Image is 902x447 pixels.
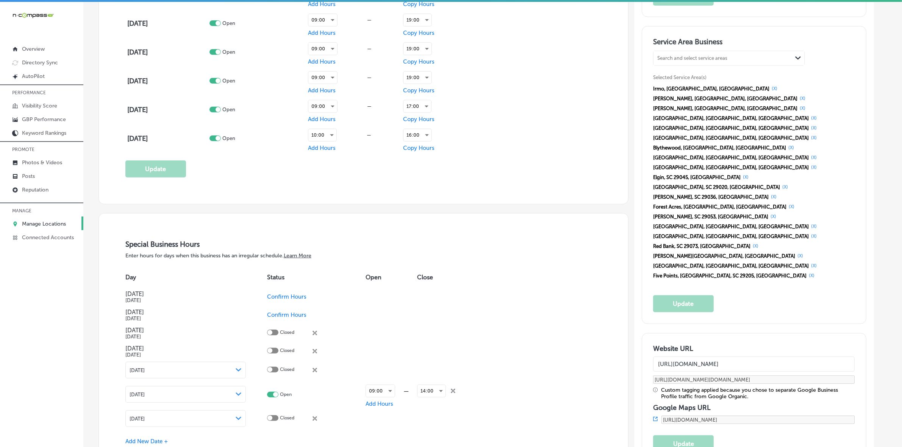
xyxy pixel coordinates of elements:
[653,194,769,200] span: [PERSON_NAME], SC 29036, [GEOGRAPHIC_DATA]
[280,392,292,397] p: Open
[417,266,483,288] th: Close
[267,293,306,300] span: Confirm Hours
[653,145,786,151] span: Blythewood, [GEOGRAPHIC_DATA], [GEOGRAPHIC_DATA]
[22,73,45,79] p: AutoPilot
[22,103,57,109] p: Visibility Score
[222,49,235,55] p: Open
[308,87,336,94] span: Add Hours
[395,388,417,395] div: —
[22,173,35,179] p: Posts
[657,56,727,61] div: Search and select service areas
[769,86,780,92] button: (X)
[127,19,208,28] h4: [DATE]
[308,1,336,8] span: Add Hours
[125,160,186,178] button: Update
[308,43,337,55] div: 09:00
[403,116,435,123] span: Copy Hours
[403,100,431,112] div: 17:00
[809,263,819,269] button: (X)
[22,159,62,166] p: Photos & Videos
[809,164,819,170] button: (X)
[795,253,805,259] button: (X)
[653,184,780,190] span: [GEOGRAPHIC_DATA], SC 29020, [GEOGRAPHIC_DATA]
[809,125,819,131] button: (X)
[127,48,208,56] h4: [DATE]
[653,165,809,170] span: [GEOGRAPHIC_DATA], [GEOGRAPHIC_DATA], [GEOGRAPHIC_DATA]
[130,392,145,397] span: [DATE]
[403,87,435,94] span: Copy Hours
[338,17,401,23] div: —
[280,330,295,337] p: Closed
[809,135,819,141] button: (X)
[653,273,807,279] span: Five Points, [GEOGRAPHIC_DATA], SC 29205, [GEOGRAPHIC_DATA]
[308,72,337,84] div: 09:00
[127,77,208,85] h4: [DATE]
[653,96,797,101] span: [PERSON_NAME], [GEOGRAPHIC_DATA], [GEOGRAPHIC_DATA]
[417,385,446,397] div: 14:00
[308,14,337,26] div: 09:00
[786,145,796,151] button: (X)
[308,116,336,123] span: Add Hours
[653,106,797,111] span: [PERSON_NAME], [GEOGRAPHIC_DATA], [GEOGRAPHIC_DATA]
[403,14,431,26] div: 19:00
[653,263,809,269] span: [GEOGRAPHIC_DATA], [GEOGRAPHIC_DATA], [GEOGRAPHIC_DATA]
[22,116,66,123] p: GBP Performance
[125,352,246,358] h5: [DATE]
[653,295,714,312] button: Update
[653,204,786,210] span: Forest Acres, [GEOGRAPHIC_DATA], [GEOGRAPHIC_DATA]
[653,125,809,131] span: [GEOGRAPHIC_DATA], [GEOGRAPHIC_DATA], [GEOGRAPHIC_DATA]
[12,12,54,19] img: 660ab0bf-5cc7-4cb8-ba1c-48b5ae0f18e60NCTV_CLogo_TV_Black_-500x88.png
[403,72,431,84] div: 19:00
[222,136,235,141] p: Open
[653,253,795,259] span: [PERSON_NAME][GEOGRAPHIC_DATA], [GEOGRAPHIC_DATA]
[786,204,797,210] button: (X)
[403,145,435,151] span: Copy Hours
[403,58,435,65] span: Copy Hours
[222,107,235,112] p: Open
[653,224,809,229] span: [GEOGRAPHIC_DATA], [GEOGRAPHIC_DATA], [GEOGRAPHIC_DATA]
[768,213,779,220] button: (X)
[284,252,311,259] a: Learn More
[280,415,295,422] p: Closed
[661,387,855,400] div: Custom tagging applied because you chose to separate Google Business Profile traffic from Google ...
[267,311,306,318] span: Confirm Hours
[809,223,819,229] button: (X)
[125,438,168,445] span: Add New Date +
[769,194,779,200] button: (X)
[653,155,809,160] span: [GEOGRAPHIC_DATA], [GEOGRAPHIC_DATA], [GEOGRAPHIC_DATA]
[750,243,761,249] button: (X)
[653,234,809,239] span: [GEOGRAPHIC_DATA], [GEOGRAPHIC_DATA], [GEOGRAPHIC_DATA]
[130,368,145,373] span: [DATE]
[125,308,246,316] h4: [DATE]
[267,266,366,288] th: Status
[809,154,819,160] button: (X)
[653,135,809,141] span: [GEOGRAPHIC_DATA], [GEOGRAPHIC_DATA], [GEOGRAPHIC_DATA]
[366,400,393,407] span: Add Hours
[125,334,246,340] h5: [DATE]
[308,129,336,141] div: 10:00
[741,174,751,180] button: (X)
[653,115,809,121] span: [GEOGRAPHIC_DATA], [GEOGRAPHIC_DATA], [GEOGRAPHIC_DATA]
[807,273,817,279] button: (X)
[308,100,337,112] div: 09:00
[403,30,435,36] span: Copy Hours
[125,290,246,297] h4: [DATE]
[653,214,768,220] span: [PERSON_NAME], SC 29053, [GEOGRAPHIC_DATA]
[653,403,855,412] h3: Google Maps URL
[125,327,246,334] h4: [DATE]
[653,357,855,372] input: Add Location Website
[338,103,401,109] div: —
[338,46,401,51] div: —
[22,234,74,241] p: Connected Accounts
[797,105,808,111] button: (X)
[809,233,819,239] button: (X)
[308,58,336,65] span: Add Hours
[280,348,295,355] p: Closed
[653,75,707,80] span: Selected Service Area(s)
[653,243,750,249] span: Red Bank, SC 29073, [GEOGRAPHIC_DATA]
[653,174,741,180] span: Elgin, SC 29045, [GEOGRAPHIC_DATA]
[403,43,431,55] div: 19:00
[125,252,602,259] p: Enter hours for days when this business has an irregular schedule.
[653,344,855,353] h3: Website URL
[338,75,401,80] div: —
